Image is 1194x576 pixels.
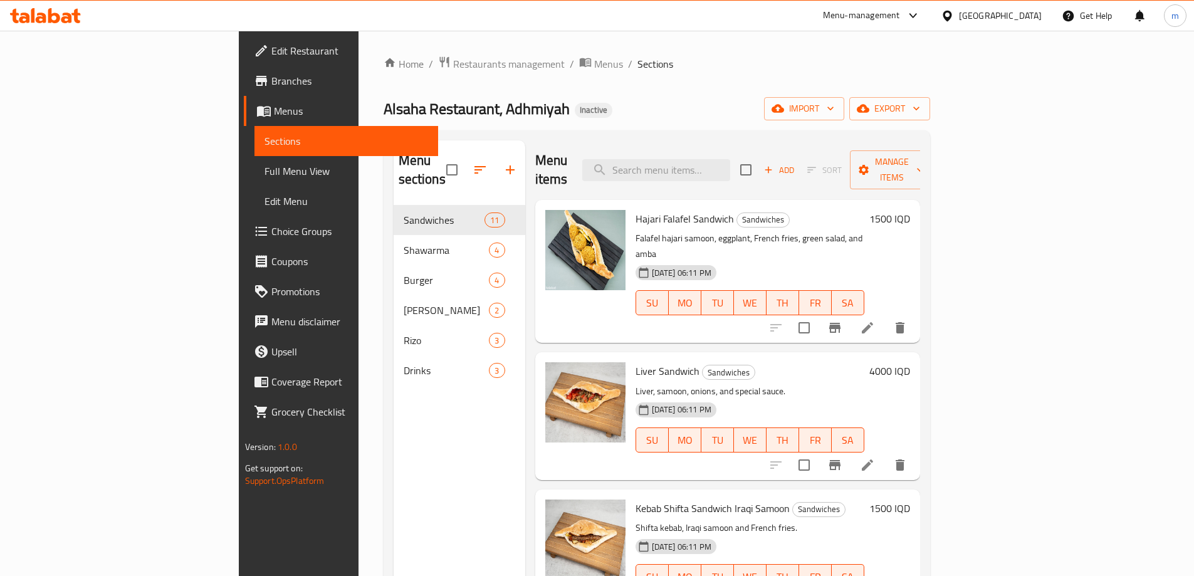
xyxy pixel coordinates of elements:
div: Rizo3 [394,325,525,355]
p: Falafel hajari samoon, eggplant, French fries, green salad, and amba [636,231,864,262]
span: Select to update [791,452,817,478]
div: items [489,333,505,348]
span: FR [804,294,827,312]
span: Menus [274,103,428,118]
button: Add [759,160,799,180]
span: 4 [490,275,504,286]
a: Branches [244,66,438,96]
span: m [1171,9,1179,23]
button: Add section [495,155,525,185]
span: SA [837,294,859,312]
nav: Menu sections [394,200,525,390]
div: [GEOGRAPHIC_DATA] [959,9,1042,23]
span: TU [706,431,729,449]
button: FR [799,290,832,315]
li: / [570,56,574,71]
div: Sandwiches11 [394,205,525,235]
span: Edit Menu [264,194,428,209]
a: Upsell [244,337,438,367]
a: Edit Restaurant [244,36,438,66]
span: Hajari Falafel Sandwich [636,209,734,228]
div: Drinks [404,363,490,378]
button: TH [767,290,799,315]
span: 2 [490,305,504,317]
button: WE [734,427,767,453]
span: MO [674,294,696,312]
span: Edit Restaurant [271,43,428,58]
span: [DATE] 06:11 PM [647,404,716,416]
span: Sandwiches [404,212,485,228]
div: items [484,212,505,228]
span: Manage items [860,154,924,186]
span: TH [772,431,794,449]
a: Coupons [244,246,438,276]
span: FR [804,431,827,449]
span: WE [739,294,762,312]
span: WE [739,431,762,449]
input: search [582,159,730,181]
button: TU [701,290,734,315]
a: Full Menu View [254,156,438,186]
div: items [489,363,505,378]
span: SU [641,431,664,449]
span: 3 [490,335,504,347]
button: SU [636,290,669,315]
a: Edit Menu [254,186,438,216]
img: Hajari Falafel Sandwich [545,210,626,290]
span: Inactive [575,105,612,115]
span: Grocery Checklist [271,404,428,419]
span: [DATE] 06:11 PM [647,267,716,279]
a: Edit menu item [860,320,875,335]
button: SU [636,427,669,453]
div: Sandwiches [736,212,790,228]
div: Sandwiches [792,502,846,517]
span: Full Menu View [264,164,428,179]
span: Alsaha Restaurant, Adhmiyah [384,95,570,123]
div: items [489,303,505,318]
h6: 1500 IQD [869,210,910,228]
button: delete [885,450,915,480]
span: Shawarma [404,243,490,258]
div: [PERSON_NAME]2 [394,295,525,325]
span: Sort sections [465,155,495,185]
span: Menus [594,56,623,71]
a: Sections [254,126,438,156]
span: TH [772,294,794,312]
div: Shawarma4 [394,235,525,265]
span: Select to update [791,315,817,341]
li: / [628,56,632,71]
a: Promotions [244,276,438,306]
p: Liver, samoon, onions, and special sauce. [636,384,864,399]
button: MO [669,290,701,315]
span: Select all sections [439,157,465,183]
span: Sandwiches [703,365,755,380]
span: export [859,101,920,117]
a: Choice Groups [244,216,438,246]
span: Branches [271,73,428,88]
a: Coverage Report [244,367,438,397]
span: Promotions [271,284,428,299]
span: Rizo [404,333,490,348]
span: Coverage Report [271,374,428,389]
button: delete [885,313,915,343]
nav: breadcrumb [384,56,930,72]
a: Menu disclaimer [244,306,438,337]
button: TU [701,427,734,453]
div: Menu-management [823,8,900,23]
span: Burger [404,273,490,288]
span: Upsell [271,344,428,359]
span: 11 [485,214,504,226]
button: SA [832,427,864,453]
span: [PERSON_NAME] [404,303,490,318]
div: Inactive [575,103,612,118]
span: Add item [759,160,799,180]
span: Select section [733,157,759,183]
span: 4 [490,244,504,256]
span: SU [641,294,664,312]
button: TH [767,427,799,453]
span: Coupons [271,254,428,269]
p: Shifta kebab, Iraqi samoon and French fries. [636,520,864,536]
